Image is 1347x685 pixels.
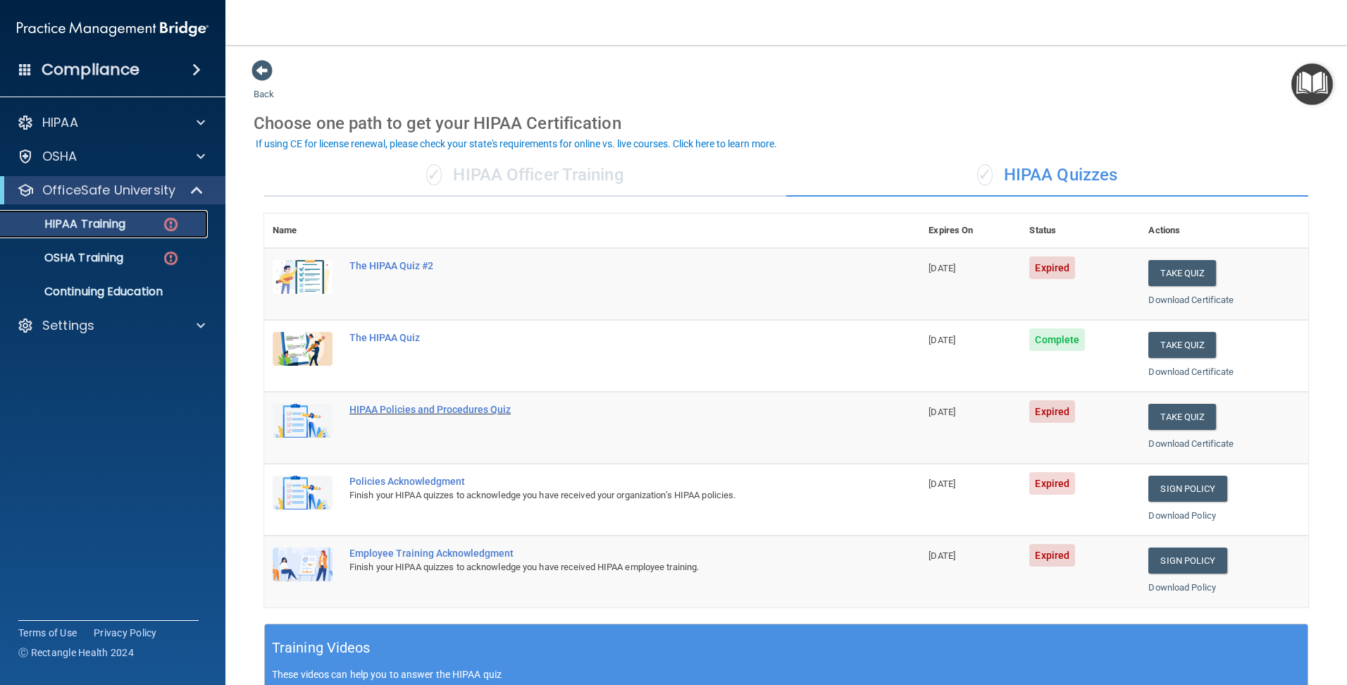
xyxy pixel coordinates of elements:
[1148,404,1216,430] button: Take Quiz
[1148,582,1216,593] a: Download Policy
[349,559,850,576] div: Finish your HIPAA quizzes to acknowledge you have received HIPAA employee training.
[929,407,955,417] span: [DATE]
[1029,544,1075,567] span: Expired
[786,154,1308,197] div: HIPAA Quizzes
[17,114,205,131] a: HIPAA
[349,332,850,343] div: The HIPAA Quiz
[1029,328,1085,351] span: Complete
[1148,476,1227,502] a: Sign Policy
[1029,400,1075,423] span: Expired
[349,476,850,487] div: Policies Acknowledgment
[9,217,125,231] p: HIPAA Training
[254,103,1319,144] div: Choose one path to get your HIPAA Certification
[272,669,1301,680] p: These videos can help you to answer the HIPAA quiz
[18,646,134,660] span: Ⓒ Rectangle Health 2024
[349,260,850,271] div: The HIPAA Quiz #2
[1148,332,1216,358] button: Take Quiz
[17,182,204,199] a: OfficeSafe University
[42,114,78,131] p: HIPAA
[1103,585,1330,641] iframe: Drift Widget Chat Controller
[17,15,209,43] img: PMB logo
[1148,548,1227,574] a: Sign Policy
[349,548,850,559] div: Employee Training Acknowledgment
[1148,510,1216,521] a: Download Policy
[1148,260,1216,286] button: Take Quiz
[929,479,955,489] span: [DATE]
[1291,63,1333,105] button: Open Resource Center
[42,148,77,165] p: OSHA
[977,164,993,185] span: ✓
[929,335,955,345] span: [DATE]
[426,164,442,185] span: ✓
[42,182,175,199] p: OfficeSafe University
[1148,438,1234,449] a: Download Certificate
[349,404,850,415] div: HIPAA Policies and Procedures Quiz
[17,317,205,334] a: Settings
[929,263,955,273] span: [DATE]
[1029,257,1075,279] span: Expired
[1148,366,1234,377] a: Download Certificate
[17,148,205,165] a: OSHA
[920,214,1021,248] th: Expires On
[162,216,180,233] img: danger-circle.6113f641.png
[1021,214,1140,248] th: Status
[9,251,123,265] p: OSHA Training
[272,636,371,660] h5: Training Videos
[264,214,341,248] th: Name
[42,60,139,80] h4: Compliance
[349,487,850,504] div: Finish your HIPAA quizzes to acknowledge you have received your organization’s HIPAA policies.
[1140,214,1308,248] th: Actions
[264,154,786,197] div: HIPAA Officer Training
[42,317,94,334] p: Settings
[929,550,955,561] span: [DATE]
[254,72,274,99] a: Back
[94,626,157,640] a: Privacy Policy
[9,285,201,299] p: Continuing Education
[254,137,779,151] button: If using CE for license renewal, please check your state's requirements for online vs. live cours...
[18,626,77,640] a: Terms of Use
[162,249,180,267] img: danger-circle.6113f641.png
[256,139,777,149] div: If using CE for license renewal, please check your state's requirements for online vs. live cours...
[1148,295,1234,305] a: Download Certificate
[1029,472,1075,495] span: Expired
